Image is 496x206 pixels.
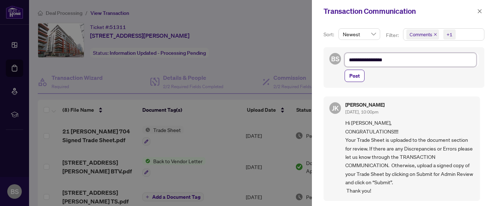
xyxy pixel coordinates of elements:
[331,54,340,64] span: BS
[345,109,378,115] span: [DATE], 10:00pm
[345,119,474,195] span: Hi [PERSON_NAME], CONGRATULATIONS!!!! Your Trade Sheet is uploaded to the document section for re...
[324,6,475,17] div: Transaction Communication
[410,31,432,38] span: Comments
[434,33,437,36] span: close
[332,103,339,113] span: JK
[345,70,365,82] button: Post
[386,31,400,39] p: Filter:
[324,30,336,38] p: Sort:
[477,9,482,14] span: close
[345,102,385,107] h5: [PERSON_NAME]
[447,31,452,38] div: +1
[349,70,360,82] span: Post
[343,29,376,40] span: Newest
[406,29,439,40] span: Comments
